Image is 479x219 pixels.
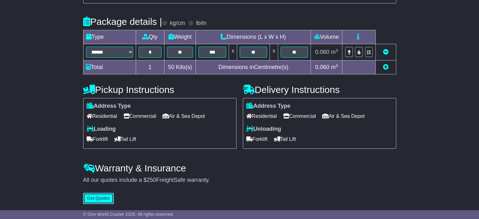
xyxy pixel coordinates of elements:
label: Unloading [246,126,281,133]
td: Total [83,61,136,74]
h4: Warranty & Insurance [83,163,396,173]
a: Remove this item [383,49,389,55]
h4: Package details | [83,16,162,27]
td: Volume [311,30,342,44]
span: Residential [246,111,277,121]
label: Address Type [246,103,291,110]
div: All our quotes include a $ FreightSafe warranty. [83,177,396,184]
td: Kilo(s) [164,61,196,74]
button: Get Quotes [83,193,114,204]
sup: 3 [336,63,338,68]
td: Qty [136,30,164,44]
span: m [331,49,338,55]
label: lb/in [196,20,206,27]
span: 50 [168,64,174,70]
span: Residential [87,111,117,121]
span: 0.060 [315,64,329,70]
span: 250 [147,177,156,183]
h4: Pickup Instructions [83,84,237,95]
span: Tail Lift [274,134,296,144]
label: kg/cm [170,20,185,27]
td: x [229,44,237,61]
td: Dimensions (L x W x H) [196,30,311,44]
span: Air & Sea Depot [163,111,205,121]
td: Type [83,30,136,44]
span: Forklift [87,134,108,144]
td: x [270,44,278,61]
td: 1 [136,61,164,74]
span: m [331,64,338,70]
sup: 3 [336,48,338,53]
span: Tail Lift [114,134,136,144]
span: 0.060 [315,49,329,55]
label: Address Type [87,103,131,110]
span: Commercial [283,111,316,121]
span: Air & Sea Depot [322,111,365,121]
span: Commercial [123,111,156,121]
span: Forklift [246,134,268,144]
td: Dimensions in Centimetre(s) [196,61,311,74]
h4: Delivery Instructions [243,84,396,95]
span: © One World Courier 2025. All rights reserved. [83,212,174,217]
a: Add new item [383,64,389,70]
label: Loading [87,126,116,133]
td: Weight [164,30,196,44]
